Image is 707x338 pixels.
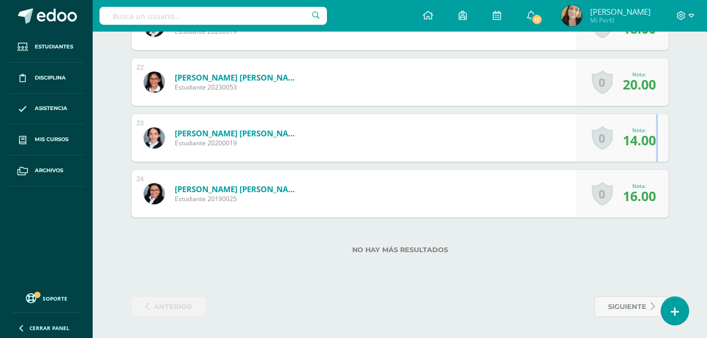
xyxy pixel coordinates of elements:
[623,182,656,190] div: Nota:
[154,297,192,316] span: anterior
[8,124,84,155] a: Mis cursos
[144,183,165,204] img: 8829b354f3bf6a7e7de3770f48fbfc24.png
[592,70,613,94] a: 0
[175,83,301,92] span: Estudiante 20230053
[531,14,543,25] span: 12
[144,127,165,148] img: ec26b3adb3af0e30fb2b8aefeff0f077.png
[608,297,646,316] span: siguiente
[175,72,301,83] a: [PERSON_NAME] [PERSON_NAME]
[35,135,68,144] span: Mis cursos
[8,63,84,94] a: Disciplina
[35,43,73,51] span: Estudiantes
[35,74,66,82] span: Disciplina
[592,182,613,206] a: 0
[8,94,84,125] a: Asistencia
[175,138,301,147] span: Estudiante 20200019
[623,75,656,93] span: 20.00
[29,324,69,332] span: Cerrar panel
[623,187,656,205] span: 16.00
[623,126,656,134] div: Nota:
[592,126,613,150] a: 0
[35,104,67,113] span: Asistencia
[43,295,67,302] span: Soporte
[175,194,301,203] span: Estudiante 20190025
[175,184,301,194] a: [PERSON_NAME] [PERSON_NAME]
[13,291,80,305] a: Soporte
[8,155,84,186] a: Archivos
[144,72,165,93] img: 76d70f07b79ed5d70b674547206d0fd6.png
[8,32,84,63] a: Estudiantes
[175,128,301,138] a: [PERSON_NAME] [PERSON_NAME]
[590,16,651,25] span: Mi Perfil
[35,166,63,175] span: Archivos
[594,296,669,317] a: siguiente
[99,7,327,25] input: Busca un usuario...
[623,71,656,78] div: Nota:
[590,6,651,17] span: [PERSON_NAME]
[561,5,582,26] img: 67dfb3bdd6d18bbd67614bfdb86f4f95.png
[132,246,669,254] label: No hay más resultados
[623,131,656,149] span: 14.00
